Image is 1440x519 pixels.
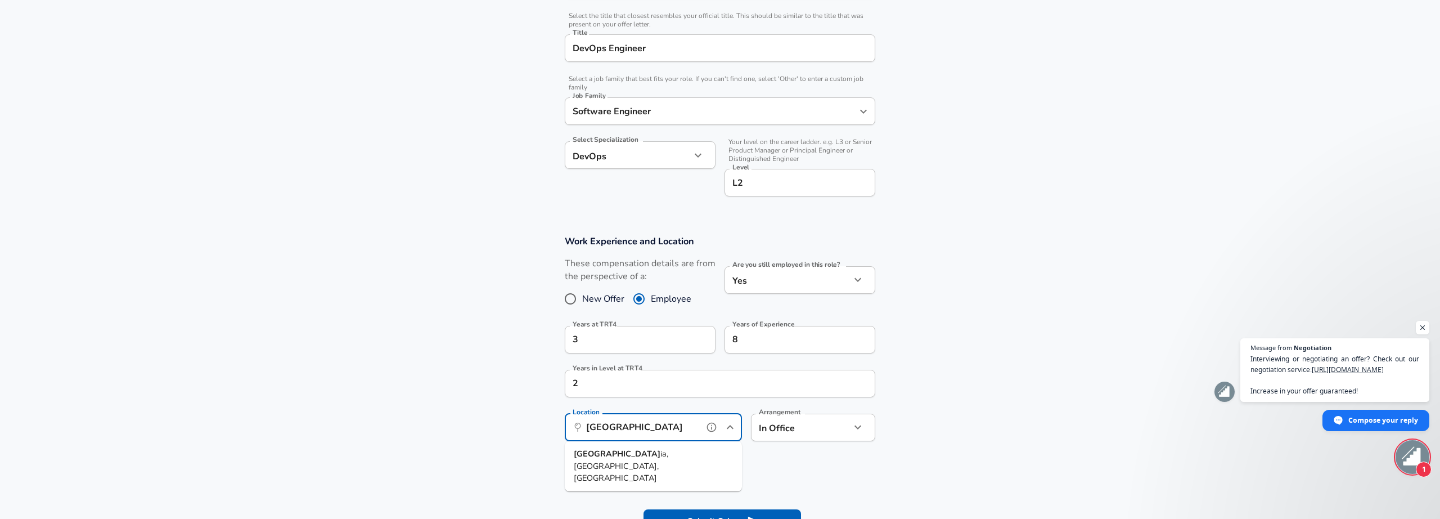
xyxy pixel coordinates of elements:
span: Employee [651,292,691,306]
label: Years of Experience [732,321,794,328]
label: Level [732,164,749,171]
span: Select a job family that best fits your role. If you can't find one, select 'Other' to enter a cu... [565,75,875,92]
label: These compensation details are from the perspective of a: [565,257,715,283]
span: 1 [1416,462,1432,477]
button: Close [722,419,738,435]
span: Select the title that closest resembles your official title. This should be similar to the title ... [565,12,875,29]
label: Years at TRT4 [573,321,617,328]
div: Open chat [1396,440,1429,474]
span: Message from [1250,344,1292,351]
div: DevOps [565,141,691,169]
input: 0 [565,326,691,354]
input: Software Engineer [570,39,870,57]
label: Years in Level at TRT4 [573,365,643,372]
h3: Work Experience and Location [565,235,875,248]
span: Interviewing or negotiating an offer? Check out our negotiation service: Increase in your offer g... [1250,354,1419,396]
label: Select Specialization [573,136,638,143]
div: In Office [751,414,834,441]
span: ia, [GEOGRAPHIC_DATA], [GEOGRAPHIC_DATA] [574,448,668,484]
input: L3 [730,174,870,191]
span: Negotiation [1294,344,1331,351]
span: Your level on the career ladder. e.g. L3 or Senior Product Manager or Principal Engineer or Disti... [724,138,875,163]
label: Job Family [573,92,606,99]
label: Location [573,409,599,415]
span: New Offer [582,292,624,306]
label: Arrangement [759,409,800,415]
label: Title [573,29,587,36]
strong: [GEOGRAPHIC_DATA] [574,448,660,459]
button: Open [856,104,871,119]
label: Are you still employed in this role? [732,261,840,268]
input: 7 [724,326,850,354]
div: Yes [724,266,850,294]
input: Software Engineer [570,102,853,120]
button: help [703,419,720,436]
input: 1 [565,370,850,397]
span: Compose your reply [1348,410,1418,430]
